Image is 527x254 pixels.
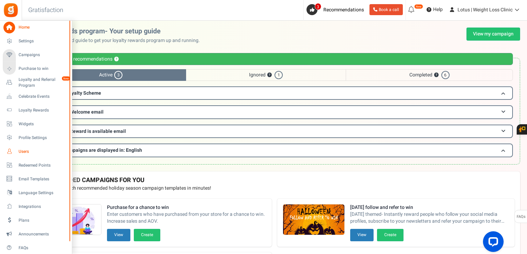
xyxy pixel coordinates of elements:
[19,231,67,237] span: Announcements
[3,201,69,212] a: Integrations
[107,204,266,211] strong: Purchase for a chance to win
[350,211,509,225] span: [DATE] themed- Instantly reward people who follow your social media profiles, subscribe to your n...
[466,28,520,41] a: View my campaign
[19,121,67,127] span: Widgets
[19,218,67,223] span: Plans
[275,71,283,79] span: 1
[19,190,67,196] span: Language Settings
[3,77,69,88] a: Loyalty and Referral Program New
[434,73,439,77] button: ?
[3,35,69,47] a: Settings
[29,28,205,35] h2: Loyalty rewards program- Your setup guide
[315,3,321,10] span: 3
[34,177,515,184] h4: RECOMMENDED CAMPAIGNS FOR YOU
[3,173,69,185] a: Email Templates
[3,91,69,102] a: Celebrate Events
[458,6,513,13] span: Lotus | Weight Loss Clinic
[19,245,67,251] span: FAQs
[346,69,513,81] span: Completed
[424,4,445,15] a: Help
[134,229,160,241] button: Create
[19,52,67,58] span: Campaigns
[516,210,526,223] span: FAQs
[34,185,515,192] p: Preview and launch recommended holiday season campaign templates in minutes!
[114,57,119,62] button: ?
[3,22,69,33] a: Home
[19,77,69,88] span: Loyalty and Referral Program
[19,94,67,99] span: Celebrate Events
[350,204,509,211] strong: [DATE] follow and refer to win
[70,128,126,135] span: Reward is available email
[70,108,104,116] span: Welcome email
[3,49,69,61] a: Campaigns
[3,63,69,75] a: Purchase to win
[19,66,67,72] span: Purchase to win
[19,162,67,168] span: Redeemed Points
[3,118,69,130] a: Widgets
[441,71,450,79] span: 6
[29,37,205,44] p: Use this personalized guide to get your loyalty rewards program up and running.
[114,71,122,79] span: 3
[107,229,130,241] button: View
[53,147,142,154] span: Your campaigns are displayed in: English
[19,135,67,141] span: Profile Settings
[283,204,344,235] img: Recommended Campaigns
[3,228,69,240] a: Announcements
[267,73,272,77] button: ?
[323,6,364,13] span: Recommendations
[3,146,69,157] a: Users
[19,176,67,182] span: Email Templates
[369,4,403,15] a: Book a call
[3,214,69,226] a: Plans
[62,76,71,81] em: New
[3,104,69,116] a: Loyalty Rewards
[3,2,19,18] img: Gratisfaction
[19,149,67,155] span: Users
[3,187,69,199] a: Language Settings
[3,159,69,171] a: Redeemed Points
[53,89,101,97] span: Lotus Loyalty Scheme
[306,4,367,15] a: 3 Recommendations
[350,229,374,241] button: View
[36,53,513,65] div: Personalized recommendations
[431,6,443,13] span: Help
[3,132,69,144] a: Profile Settings
[19,38,67,44] span: Settings
[36,69,186,81] span: Active
[19,24,67,30] span: Home
[186,69,346,81] span: Ignored
[21,3,71,17] h3: Gratisfaction
[414,4,423,9] em: New
[377,229,404,241] button: Create
[3,242,69,254] a: FAQs
[19,204,67,210] span: Integrations
[107,211,266,225] span: Enter customers who have purchased from your store for a chance to win. Increase sales and AOV.
[19,107,67,113] span: Loyalty Rewards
